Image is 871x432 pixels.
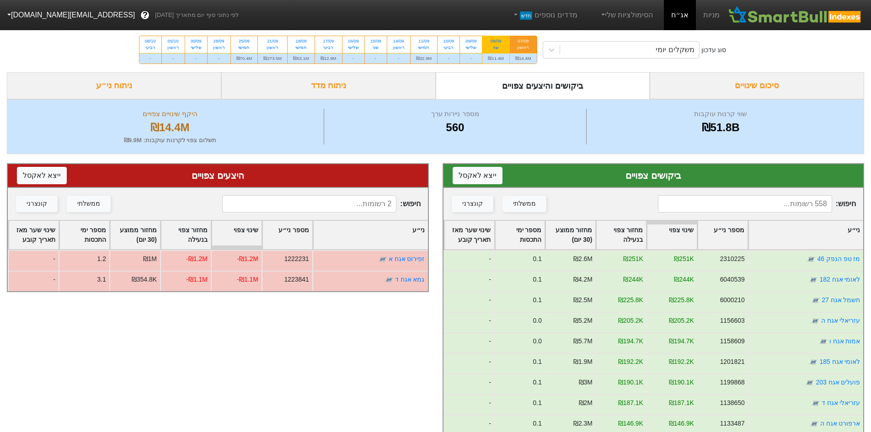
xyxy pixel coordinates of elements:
div: שלישי [348,44,359,51]
div: 15/09 [370,38,381,44]
div: Toggle SortBy [212,221,262,249]
a: הסימולציות שלי [596,6,657,24]
button: ייצא לאקסל [17,167,67,184]
button: ממשלתי [502,196,546,212]
div: ₪5.2M [573,316,592,325]
div: חמישי [236,44,252,51]
div: - [387,53,410,64]
div: Toggle SortBy [110,221,160,249]
div: היצעים צפויים [17,169,419,182]
div: 0.1 [533,295,541,305]
div: ניתוח ני״ע [7,72,221,99]
div: ₪70.4M [231,53,258,64]
div: ₪205.2K [618,316,643,325]
div: ראשון [515,44,531,51]
div: -₪1.1M [237,275,258,284]
img: tase link [809,419,818,428]
div: - [139,53,161,64]
a: לאומי אגח 185 [819,358,860,365]
div: ₪32.9M [411,53,438,64]
div: 0.1 [533,419,541,428]
div: ₪14.4M [510,53,537,64]
div: - [444,250,494,271]
div: - [444,312,494,332]
div: Toggle SortBy [545,221,595,249]
input: 558 רשומות... [658,195,832,213]
div: 21/09 [263,38,282,44]
div: ₪205.2K [668,316,694,325]
div: ביקושים צפויים [453,169,855,182]
div: שני [370,44,381,51]
div: Toggle SortBy [698,221,748,249]
span: חיפוש : [658,195,856,213]
div: Toggle SortBy [647,221,697,249]
div: ₪244K [623,275,643,284]
div: תשלום צפוי לקרנות עוקבות : ₪9.9M [19,136,321,145]
div: ₪194.7K [618,336,643,346]
div: ₪225.8K [618,295,643,305]
div: ניתוח מדד [221,72,436,99]
div: 1133487 [720,419,744,428]
div: שווי קרנות עוקבות [589,109,852,119]
div: 560 [326,119,584,136]
a: עזריאלי אגח ד [821,399,860,406]
div: ₪51.8B [589,119,852,136]
div: 05/10 [167,38,179,44]
div: 08/09 [488,38,504,44]
div: 08/10 [145,38,156,44]
div: Toggle SortBy [748,221,863,249]
div: 16/09 [348,38,359,44]
div: 0.1 [533,378,541,387]
div: ₪354.8K [132,275,157,284]
div: 0.1 [533,357,541,367]
div: ₪1.9M [573,357,592,367]
div: ביקושים והיצעים צפויים [436,72,650,99]
div: ₪11.4M [482,53,509,64]
span: ? [143,9,148,21]
div: ₪5.7M [573,336,592,346]
div: 09/09 [465,38,476,44]
a: ארפורט אגח ה [820,420,860,427]
div: 1223841 [284,275,309,284]
div: שני [488,44,504,51]
a: לאומי אגח 182 [819,276,860,283]
div: Toggle SortBy [262,221,312,249]
div: - [342,53,364,64]
div: 28/09 [213,38,225,44]
div: ממשלתי [77,199,100,209]
div: - [444,271,494,291]
div: ראשון [213,44,225,51]
div: ₪187.1K [668,398,694,408]
div: Toggle SortBy [59,221,109,249]
div: ₪251K [674,254,694,264]
div: 1199868 [720,378,744,387]
div: חמישי [293,44,309,51]
div: ₪2M [578,398,592,408]
div: רביעי [321,44,337,51]
div: חמישי [416,44,432,51]
span: לפי נתוני סוף יום מתאריך [DATE] [155,11,239,20]
div: - [185,53,207,64]
div: 6040539 [720,275,744,284]
img: tase link [805,378,814,387]
img: tase link [807,255,816,264]
div: היקף שינויים צפויים [19,109,321,119]
div: 0.0 [533,316,541,325]
img: tase link [811,296,820,305]
div: ראשון [263,44,282,51]
img: tase link [811,399,820,408]
div: ראשון [167,44,179,51]
div: - [444,332,494,353]
div: קונצרני [27,199,47,209]
div: רביעי [145,44,156,51]
div: Toggle SortBy [313,221,428,249]
div: שלישי [191,44,202,51]
div: - [162,53,185,64]
div: - [444,291,494,312]
a: פועלים אגח 203 [816,379,860,386]
div: 0.1 [533,275,541,284]
img: tase link [378,255,387,264]
span: חיפוש : [222,195,420,213]
a: זפירוס אגח א [389,255,425,262]
div: - [8,271,59,291]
